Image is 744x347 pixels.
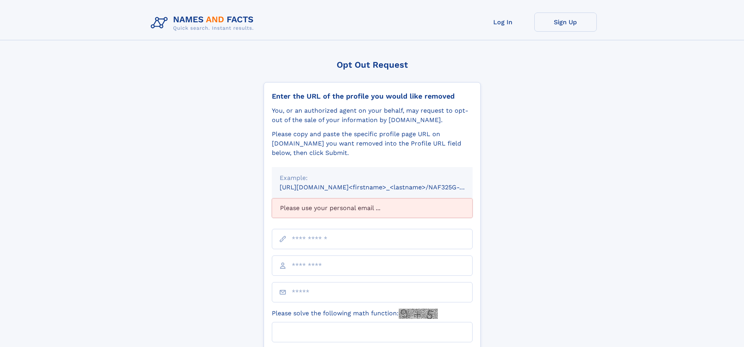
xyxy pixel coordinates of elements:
a: Log In [472,13,534,32]
small: [URL][DOMAIN_NAME]<firstname>_<lastname>/NAF325G-xxxxxxxx [280,183,487,191]
div: Please copy and paste the specific profile page URL on [DOMAIN_NAME] you want removed into the Pr... [272,129,473,158]
div: Enter the URL of the profile you would like removed [272,92,473,101]
div: Opt Out Request [264,60,481,70]
div: Example: [280,173,465,183]
div: You, or an authorized agent on your behalf, may request to opt-out of the sale of your informatio... [272,106,473,125]
a: Sign Up [534,13,597,32]
div: Please use your personal email ... [272,198,473,218]
img: Logo Names and Facts [148,13,260,34]
label: Please solve the following math function: [272,309,438,319]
